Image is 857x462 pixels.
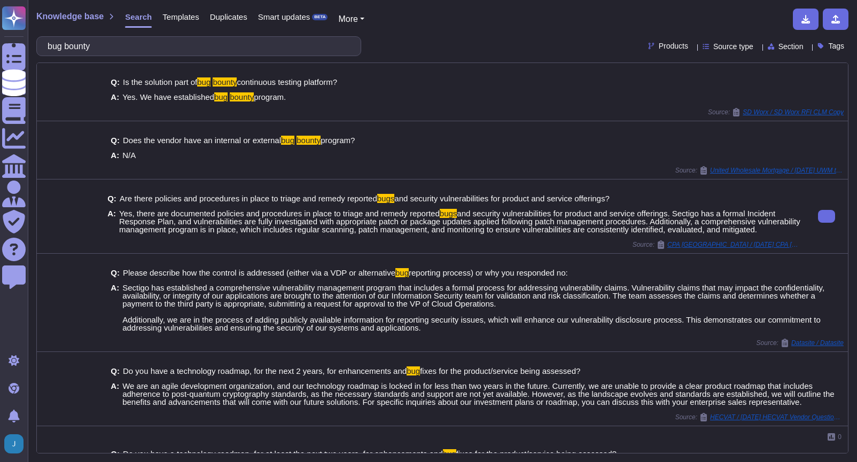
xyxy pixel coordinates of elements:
span: Please describe how the control is addressed (either via a VDP or alternative [123,268,395,277]
div: BETA [312,14,328,20]
b: Q: [111,136,120,144]
span: Tags [828,42,844,50]
b: Q: [111,367,120,375]
mark: bugs [377,194,395,203]
span: HECVAT / [DATE] HECVAT Vendor Questionnaire blank Copy [710,414,844,420]
span: and security vulnerabilities for product and service offerings? [394,194,609,203]
b: A: [111,151,119,159]
mark: bug [197,77,211,87]
mark: bug [407,366,420,375]
button: More [338,13,364,26]
b: Q: [107,194,116,202]
span: Search [125,13,152,21]
span: United Wholesale Mortgage / [DATE] UWM test Copy [710,167,844,174]
span: Are there policies and procedures in place to triage and remedy reported [120,194,377,203]
input: Search a question or template... [42,37,350,56]
mark: bounty [213,77,237,87]
span: CPA [GEOGRAPHIC_DATA] / [DATE] CPA [GEOGRAPHIC_DATA] VRA Questionnaire Sectigo Copy [667,241,801,248]
span: Do you have a technology roadmap, for the next 2 years, for enhancements and [123,366,407,375]
span: We are an agile development organization, and our technology roadmap is locked in for less than t... [122,381,834,406]
span: Knowledge base [36,12,104,21]
b: Q: [111,450,120,458]
span: Section [778,43,804,50]
mark: bug [281,136,294,145]
span: Source: [675,166,844,175]
b: A: [107,209,116,233]
button: user [2,432,31,456]
mark: bug [214,92,228,101]
span: Products [659,42,688,50]
span: Source: [675,413,844,421]
mark: bounty [297,136,321,145]
span: Source type [713,43,753,50]
span: continuous testing platform? [237,77,337,87]
span: N/A [122,151,136,160]
span: Is the solution part of [123,77,197,87]
mark: bug [443,449,456,458]
span: More [338,14,357,24]
span: program? [321,136,355,145]
span: Templates [162,13,199,21]
b: A: [111,93,119,101]
span: Datasite / Datasite [791,340,844,346]
span: reporting process) or why you responded no: [409,268,568,277]
b: A: [111,382,119,406]
span: Yes, there are documented policies and procedures in place to triage and remedy reported [119,209,440,218]
span: Does the vendor have an internal or external [123,136,281,145]
span: Do you have a technology roadmap, for at least the next two years, for enhancements and [123,449,443,458]
span: 0 [838,434,842,440]
span: Source: [708,108,844,116]
span: Sectigo has established a comprehensive vulnerability management program that includes a formal p... [122,283,824,332]
span: fixes for the product/service being assessed? [420,366,580,375]
b: Q: [111,269,120,277]
span: and security vulnerabilities for product and service offerings. Sectigo has a formal Incident Res... [119,209,800,234]
span: SD Worx / SD Worx RFI CLM Copy [743,109,844,115]
b: A: [111,284,119,332]
span: Duplicates [210,13,247,21]
mark: bounty [230,92,254,101]
span: Source: [757,339,844,347]
mark: bug [395,268,409,277]
span: program. [254,92,286,101]
img: user [4,434,24,453]
span: Smart updates [258,13,310,21]
mark: bugs [440,209,457,218]
span: Yes. We have established [122,92,214,101]
b: Q: [111,78,120,86]
span: Source: [633,240,801,249]
span: fixes for the product/service being assessed? [456,449,617,458]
